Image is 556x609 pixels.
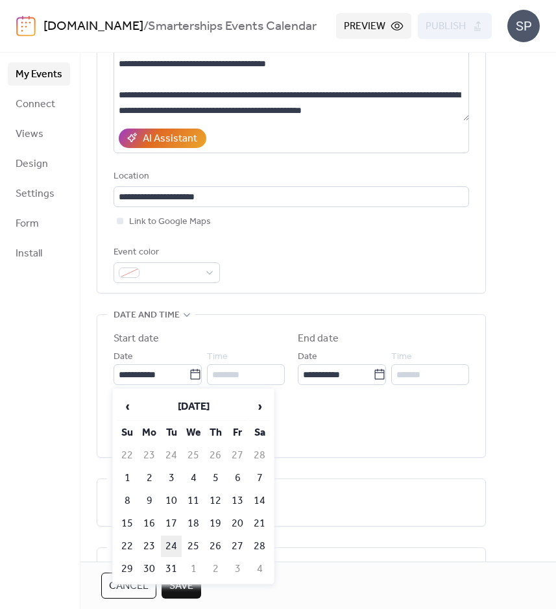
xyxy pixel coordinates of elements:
span: Date [114,349,133,365]
span: Form [16,216,39,232]
td: 13 [227,490,248,512]
td: 17 [161,513,182,534]
td: 30 [139,558,160,580]
td: 20 [227,513,248,534]
th: Su [117,422,138,443]
span: Preview [344,19,385,34]
td: 27 [227,445,248,466]
th: Fr [227,422,248,443]
td: 23 [139,536,160,557]
b: Smarterships Events Calendar [148,14,317,39]
td: 25 [183,445,204,466]
td: 23 [139,445,160,466]
td: 25 [183,536,204,557]
td: 28 [249,445,270,466]
th: Tu [161,422,182,443]
td: 24 [161,536,182,557]
th: Sa [249,422,270,443]
td: 21 [249,513,270,534]
span: Install [16,246,42,262]
span: Save [169,578,193,594]
td: 8 [117,490,138,512]
th: [DATE] [139,393,248,421]
a: [DOMAIN_NAME] [43,14,143,39]
button: AI Assistant [119,129,206,148]
td: 4 [183,467,204,489]
div: Location [114,169,466,184]
button: Preview [336,13,411,39]
td: 24 [161,445,182,466]
td: 1 [117,467,138,489]
a: Form [8,212,70,235]
span: ‹ [117,393,137,419]
td: 16 [139,513,160,534]
td: 2 [139,467,160,489]
th: Mo [139,422,160,443]
span: › [250,393,269,419]
span: Cancel [109,578,149,594]
td: 3 [161,467,182,489]
span: Time [207,349,228,365]
td: 12 [205,490,226,512]
div: SP [507,10,540,42]
span: Date and time [114,308,180,323]
span: Date [298,349,317,365]
td: 31 [161,558,182,580]
th: Th [205,422,226,443]
td: 28 [249,536,270,557]
td: 27 [227,536,248,557]
button: Cancel [101,573,156,599]
td: 3 [227,558,248,580]
td: 22 [117,536,138,557]
a: Views [8,122,70,145]
a: Design [8,152,70,175]
div: AI Assistant [143,131,197,147]
td: 14 [249,490,270,512]
td: 11 [183,490,204,512]
span: Design [16,156,48,172]
b: / [143,14,148,39]
th: We [183,422,204,443]
td: 4 [249,558,270,580]
td: 26 [205,536,226,557]
div: Event color [114,245,217,260]
img: logo [16,16,36,36]
td: 9 [139,490,160,512]
div: End date [298,331,339,347]
a: Install [8,242,70,265]
a: My Events [8,62,70,86]
span: Connect [16,97,55,112]
td: 2 [205,558,226,580]
a: Connect [8,92,70,116]
td: 6 [227,467,248,489]
td: 18 [183,513,204,534]
span: My Events [16,67,62,82]
td: 5 [205,467,226,489]
button: Save [162,573,201,599]
td: 29 [117,558,138,580]
td: 22 [117,445,138,466]
td: 19 [205,513,226,534]
span: Views [16,127,43,142]
td: 7 [249,467,270,489]
td: 10 [161,490,182,512]
span: Link to Google Maps [129,214,211,230]
div: Start date [114,331,159,347]
td: 15 [117,513,138,534]
td: 26 [205,445,226,466]
span: Time [391,349,412,365]
td: 1 [183,558,204,580]
span: Settings [16,186,54,202]
a: Settings [8,182,70,205]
